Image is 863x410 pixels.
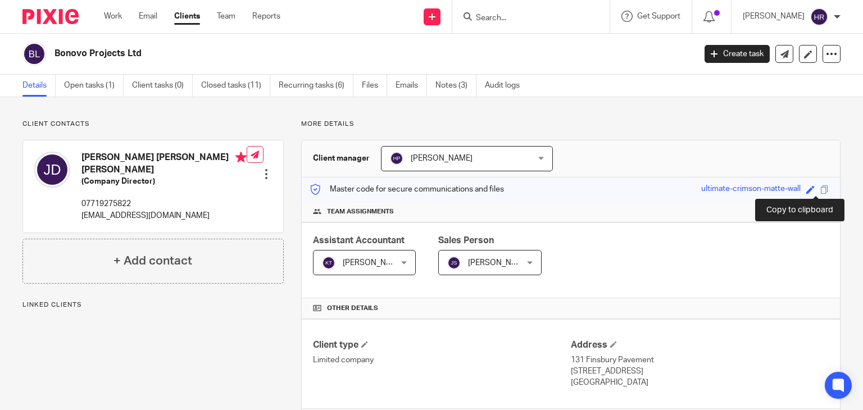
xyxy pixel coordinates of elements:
a: Team [217,11,235,22]
a: Client tasks (0) [132,75,193,97]
img: svg%3E [447,256,461,270]
a: Audit logs [485,75,528,97]
h4: Client type [313,339,571,351]
img: Pixie [22,9,79,24]
span: [PERSON_NAME] [468,259,530,267]
span: Sales Person [438,236,494,245]
a: Open tasks (1) [64,75,124,97]
input: Search [475,13,576,24]
p: [GEOGRAPHIC_DATA] [571,377,829,388]
h4: Address [571,339,829,351]
img: svg%3E [810,8,828,26]
p: More details [301,120,841,129]
a: Details [22,75,56,97]
a: Create task [705,45,770,63]
span: Get Support [637,12,680,20]
a: Reports [252,11,280,22]
p: 07719275822 [81,198,247,209]
img: svg%3E [322,256,335,270]
h4: [PERSON_NAME] [PERSON_NAME] [PERSON_NAME] [81,152,247,176]
a: Work [104,11,122,22]
h5: (Company Director) [81,176,247,187]
img: svg%3E [390,152,403,165]
p: [STREET_ADDRESS] [571,366,829,377]
span: Other details [327,304,378,313]
h3: Client manager [313,153,370,164]
img: svg%3E [22,42,46,66]
a: Recurring tasks (6) [279,75,353,97]
a: Email [139,11,157,22]
span: Team assignments [327,207,394,216]
p: Limited company [313,354,571,366]
a: Clients [174,11,200,22]
p: 131 Finsbury Pavement [571,354,829,366]
i: Primary [235,152,247,163]
span: [PERSON_NAME] [411,154,473,162]
a: Emails [396,75,427,97]
a: Files [362,75,387,97]
a: Notes (3) [435,75,476,97]
div: ultimate-crimson-matte-wall [701,183,801,196]
span: Assistant Accountant [313,236,405,245]
p: [PERSON_NAME] [743,11,805,22]
span: [PERSON_NAME] [343,259,405,267]
p: [EMAIL_ADDRESS][DOMAIN_NAME] [81,210,247,221]
p: Master code for secure communications and files [310,184,504,195]
p: Linked clients [22,300,284,309]
img: svg%3E [34,152,70,188]
p: Client contacts [22,120,284,129]
a: Closed tasks (11) [201,75,270,97]
h2: Bonovo Projects Ltd [54,48,561,60]
h4: + Add contact [113,252,192,270]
